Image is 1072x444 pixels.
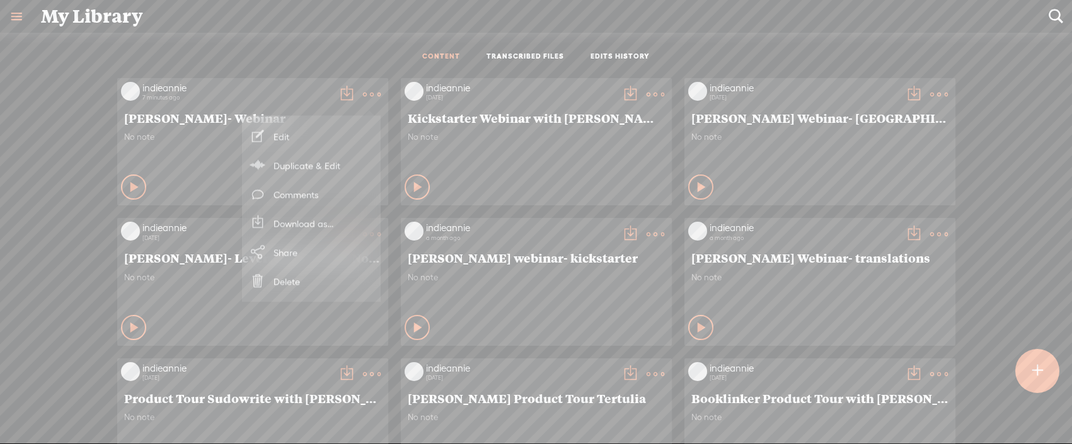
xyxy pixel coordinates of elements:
span: Booklinker Product Tour with [PERSON_NAME] [691,390,948,406]
img: videoLoading.png [121,362,140,381]
img: videoLoading.png [121,222,140,241]
div: a month ago [426,234,615,242]
a: Download as... [248,209,374,238]
img: videoLoading.png [688,362,707,381]
div: indieannie [426,82,615,94]
a: Edit [248,122,374,151]
div: [DATE] [142,234,331,242]
div: indieannie [142,222,331,234]
div: [DATE] [710,374,899,382]
a: TRANSCRIBED FILES [487,52,564,62]
div: [DATE] [142,374,331,382]
img: videoLoading.png [405,82,424,101]
span: No note [124,412,381,423]
span: No note [408,272,665,283]
div: 7 minutes ago [142,94,331,101]
span: Kickstarter Webinar with [PERSON_NAME] [408,110,665,125]
span: No note [124,272,381,283]
span: No note [691,272,948,283]
div: [DATE] [710,94,899,101]
span: No note [691,132,948,142]
span: No note [408,412,665,423]
img: videoLoading.png [688,82,707,101]
div: indieannie [710,222,899,234]
div: indieannie [426,222,615,234]
div: [DATE] [426,94,615,101]
span: No note [691,412,948,423]
img: videoLoading.png [405,362,424,381]
span: [PERSON_NAME]- Webinar [124,110,381,125]
span: [PERSON_NAME] Webinar- translations [691,250,948,265]
div: a month ago [710,234,899,242]
a: Duplicate & Edit [248,151,374,180]
div: indieannie [142,362,331,375]
span: [PERSON_NAME] Webinar- [GEOGRAPHIC_DATA] [691,110,948,125]
div: indieannie [142,82,331,94]
img: videoLoading.png [405,222,424,241]
span: No note [124,132,381,142]
a: EDITS HISTORY [591,52,650,62]
span: Product Tour Sudowrite with [PERSON_NAME] [124,390,381,406]
span: No note [408,132,665,142]
div: indieannie [710,362,899,375]
div: [DATE] [426,374,615,382]
span: [PERSON_NAME]- Leveraging AI with Notion Databases Webinar [124,250,381,265]
a: CONTENT [422,52,460,62]
div: indieannie [426,362,615,375]
span: [PERSON_NAME] Product Tour Tertulia [408,390,665,406]
a: Delete [248,267,374,296]
img: videoLoading.png [121,82,140,101]
a: Comments [248,180,374,209]
img: videoLoading.png [688,222,707,241]
a: Share [248,238,374,267]
div: indieannie [710,82,899,94]
span: [PERSON_NAME] webinar- kickstarter [408,250,665,265]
